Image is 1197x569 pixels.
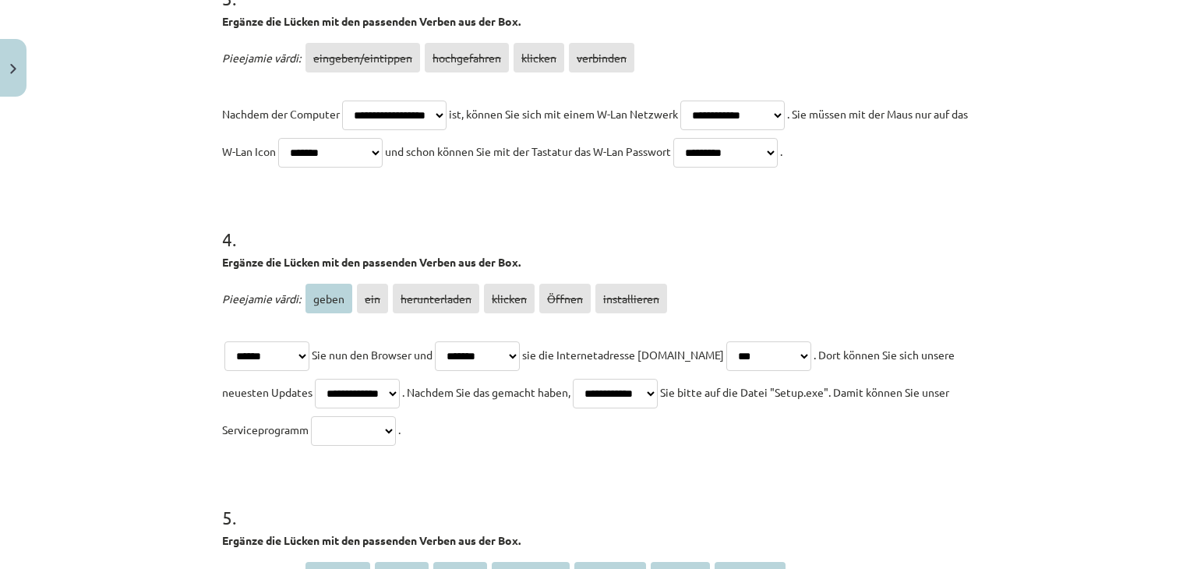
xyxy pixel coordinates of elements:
strong: Ergänze die Lücken mit den passenden Verben aus der Box. [222,533,521,547]
span: sie die Internetadresse [DOMAIN_NAME] [522,348,724,362]
span: ist, können Sie sich mit einem W-Lan Netzwerk [449,107,678,121]
img: icon-close-lesson-0947bae3869378f0d4975bcd49f059093ad1ed9edebbc8119c70593378902aed.svg [10,64,16,74]
span: ein [357,284,388,313]
span: eingeben/eintippen [305,43,420,72]
span: geben [305,284,352,313]
span: Pieejamie vārdi: [222,292,301,306]
span: . Nachdem Sie das gemacht haben, [402,385,570,399]
span: Öffnen [539,284,591,313]
span: hochgefahren [425,43,509,72]
span: klicken [514,43,564,72]
span: . [398,422,401,436]
span: Pieejamie vārdi: [222,51,301,65]
span: installieren [595,284,667,313]
span: Sie nun den Browser und [312,348,433,362]
span: und schon können Sie mit der Tastatur das W-Lan Passwort [385,144,671,158]
span: . [780,144,782,158]
strong: Ergänze die Lücken mit den passenden Verben aus der Box. [222,14,521,28]
h1: 4 . [222,201,975,249]
span: herunterladen [393,284,479,313]
span: verbinden [569,43,634,72]
span: klicken [484,284,535,313]
span: Nachdem der Computer [222,107,340,121]
strong: Ergänze die Lücken mit den passenden Verben aus der Box. [222,255,521,269]
h1: 5 . [222,479,975,528]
